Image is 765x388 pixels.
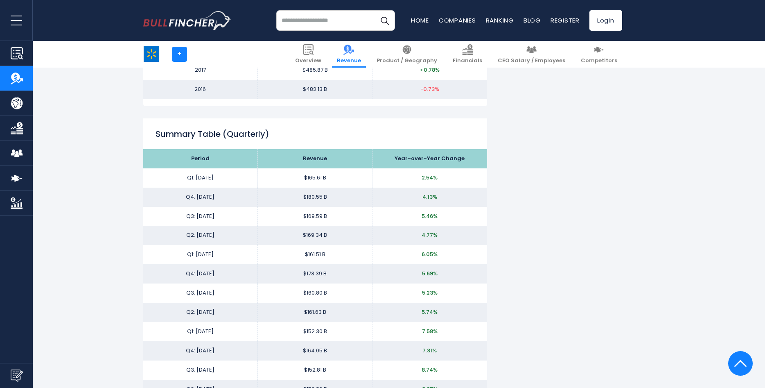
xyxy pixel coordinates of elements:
[143,303,258,322] td: Q2: [DATE]
[172,47,187,62] a: +
[422,366,438,374] span: 8.74%
[422,327,438,335] span: 7.58%
[258,322,372,341] td: $152.30 B
[551,16,580,25] a: Register
[420,85,439,93] span: -0.73%
[143,226,258,245] td: Q2: [DATE]
[258,226,372,245] td: $169.34 B
[576,41,622,68] a: Competitors
[144,46,159,62] img: WMT logo
[498,57,565,64] span: CEO Salary / Employees
[258,264,372,284] td: $173.39 B
[143,80,258,99] td: 2016
[332,41,366,68] a: Revenue
[377,57,437,64] span: Product / Geography
[143,284,258,303] td: Q3: [DATE]
[258,149,372,168] th: Revenue
[422,289,438,297] span: 5.23%
[258,303,372,322] td: $161.63 B
[420,66,440,74] span: +0.78%
[143,188,258,207] td: Q4: [DATE]
[143,341,258,361] td: Q4: [DATE]
[422,174,438,182] span: 2.54%
[337,57,361,64] span: Revenue
[258,61,372,80] td: $485.87 B
[422,231,438,239] span: 4.77%
[143,149,258,168] th: Period
[143,361,258,380] td: Q3: [DATE]
[372,149,487,168] th: Year-over-Year Change
[258,361,372,380] td: $152.81 B
[422,193,437,201] span: 4.13%
[453,57,482,64] span: Financials
[589,10,622,31] a: Login
[295,57,321,64] span: Overview
[156,128,475,140] h2: Summary Table (Quarterly)
[258,245,372,264] td: $161.51 B
[143,11,231,30] a: Go to homepage
[375,10,395,31] button: Search
[143,245,258,264] td: Q1: [DATE]
[290,41,326,68] a: Overview
[581,57,617,64] span: Competitors
[439,16,476,25] a: Companies
[524,16,541,25] a: Blog
[258,188,372,207] td: $180.55 B
[143,61,258,80] td: 2017
[422,308,438,316] span: 5.74%
[143,322,258,341] td: Q1: [DATE]
[493,41,570,68] a: CEO Salary / Employees
[258,80,372,99] td: $482.13 B
[448,41,487,68] a: Financials
[486,16,514,25] a: Ranking
[258,284,372,303] td: $160.80 B
[143,207,258,226] td: Q3: [DATE]
[143,264,258,284] td: Q4: [DATE]
[258,341,372,361] td: $164.05 B
[372,41,442,68] a: Product / Geography
[422,270,438,277] span: 5.69%
[143,168,258,188] td: Q1: [DATE]
[258,168,372,188] td: $165.61 B
[422,250,438,258] span: 6.05%
[422,212,438,220] span: 5.46%
[143,11,231,30] img: bullfincher logo
[411,16,429,25] a: Home
[422,347,437,354] span: 7.31%
[258,207,372,226] td: $169.59 B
